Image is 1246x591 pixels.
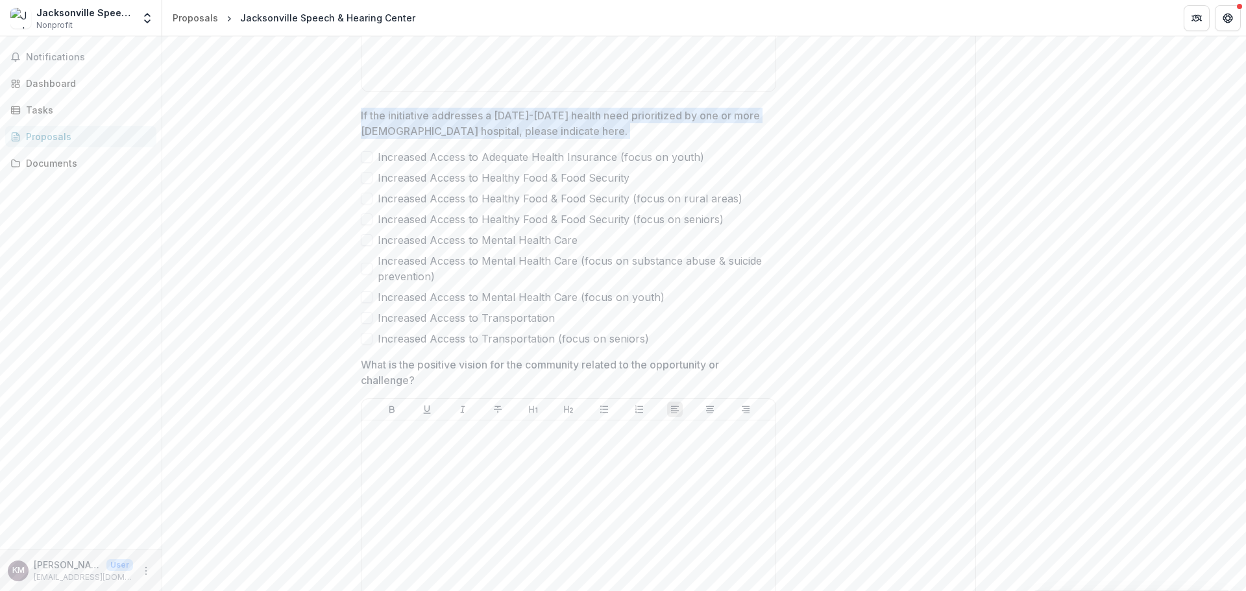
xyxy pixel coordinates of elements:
span: Increased Access to Mental Health Care (focus on youth) [378,289,665,305]
div: Kathleen McArthur [12,566,25,575]
span: Increased Access to Transportation [378,310,555,326]
span: Nonprofit [36,19,73,31]
div: Proposals [26,130,146,143]
div: Dashboard [26,77,146,90]
button: Align Right [738,402,753,417]
button: Notifications [5,47,156,67]
span: Increased Access to Adequate Health Insurance (focus on youth) [378,149,704,165]
button: Get Help [1215,5,1241,31]
div: Jacksonville Speech & Hearing Center [240,11,415,25]
span: Increased Access to Transportation (focus on seniors) [378,331,649,346]
span: Increased Access to Healthy Food & Food Security (focus on seniors) [378,211,724,227]
span: Notifications [26,52,151,63]
span: Increased Access to Mental Health Care [378,232,578,248]
button: Align Left [667,402,683,417]
p: [PERSON_NAME] [34,558,101,572]
a: Proposals [167,8,223,27]
div: Tasks [26,103,146,117]
p: If the initiative addresses a [DATE]-[DATE] health need prioritized by one or more [DEMOGRAPHIC_D... [361,108,768,139]
a: Tasks [5,99,156,121]
nav: breadcrumb [167,8,421,27]
button: Align Center [702,402,718,417]
button: Heading 1 [526,402,541,417]
div: Documents [26,156,146,170]
button: Strike [490,402,506,417]
div: Jacksonville Speech and [GEOGRAPHIC_DATA] [36,6,133,19]
span: Increased Access to Healthy Food & Food Security (focus on rural areas) [378,191,742,206]
a: Proposals [5,126,156,147]
span: Increased Access to Mental Health Care (focus on substance abuse & suicide prevention) [378,253,776,284]
button: Bullet List [596,402,612,417]
button: Bold [384,402,400,417]
button: Open entity switcher [138,5,156,31]
button: Heading 2 [561,402,576,417]
a: Documents [5,152,156,174]
p: What is the positive vision for the community related to the opportunity or challenge? [361,357,768,388]
button: Ordered List [631,402,647,417]
button: Underline [419,402,435,417]
p: [EMAIL_ADDRESS][DOMAIN_NAME] [34,572,133,583]
button: Italicize [455,402,470,417]
span: Increased Access to Healthy Food & Food Security [378,170,629,186]
p: User [106,559,133,571]
button: More [138,563,154,579]
button: Partners [1184,5,1210,31]
a: Dashboard [5,73,156,94]
div: Proposals [173,11,218,25]
img: Jacksonville Speech and Hearing Center [10,8,31,29]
